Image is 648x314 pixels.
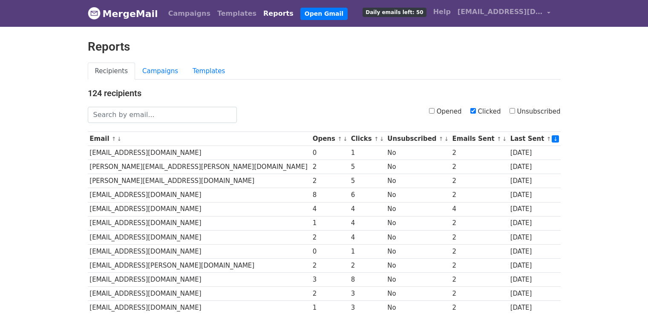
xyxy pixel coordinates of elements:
[450,160,508,174] td: 2
[311,216,349,230] td: 1
[88,174,311,188] td: [PERSON_NAME][EMAIL_ADDRESS][DOMAIN_NAME]
[508,287,561,301] td: [DATE]
[508,160,561,174] td: [DATE]
[497,136,501,142] a: ↑
[386,174,450,188] td: No
[450,258,508,272] td: 2
[311,287,349,301] td: 2
[135,63,185,80] a: Campaigns
[214,5,260,22] a: Templates
[386,244,450,258] td: No
[349,230,386,244] td: 4
[88,160,311,174] td: [PERSON_NAME][EMAIL_ADDRESS][PERSON_NAME][DOMAIN_NAME]
[349,146,386,160] td: 1
[349,216,386,230] td: 4
[454,3,554,23] a: [EMAIL_ADDRESS][DOMAIN_NAME]
[458,7,543,17] span: [EMAIL_ADDRESS][DOMAIN_NAME]
[311,160,349,174] td: 2
[311,273,349,287] td: 3
[508,258,561,272] td: [DATE]
[165,5,214,22] a: Campaigns
[380,136,384,142] a: ↓
[117,136,122,142] a: ↓
[112,136,116,142] a: ↑
[88,7,101,20] img: MergeMail logo
[386,273,450,287] td: No
[386,230,450,244] td: No
[311,230,349,244] td: 2
[88,107,237,123] input: Search by email...
[88,5,158,23] a: MergeMail
[349,174,386,188] td: 5
[386,188,450,202] td: No
[450,174,508,188] td: 2
[552,135,559,143] a: ↓
[88,88,561,98] h4: 124 recipients
[311,146,349,160] td: 0
[386,287,450,301] td: No
[547,136,551,142] a: ↑
[444,136,449,142] a: ↓
[88,188,311,202] td: [EMAIL_ADDRESS][DOMAIN_NAME]
[508,188,561,202] td: [DATE]
[386,160,450,174] td: No
[429,108,435,114] input: Opened
[470,107,501,117] label: Clicked
[386,132,450,146] th: Unsubscribed
[349,273,386,287] td: 8
[450,273,508,287] td: 2
[88,202,311,216] td: [EMAIL_ADDRESS][DOMAIN_NAME]
[508,273,561,287] td: [DATE]
[311,258,349,272] td: 2
[429,107,462,117] label: Opened
[88,230,311,244] td: [EMAIL_ADDRESS][DOMAIN_NAME]
[450,230,508,244] td: 2
[508,244,561,258] td: [DATE]
[439,136,444,142] a: ↑
[260,5,297,22] a: Reports
[508,202,561,216] td: [DATE]
[88,40,561,54] h2: Reports
[508,146,561,160] td: [DATE]
[430,3,454,20] a: Help
[386,202,450,216] td: No
[349,258,386,272] td: 2
[88,244,311,258] td: [EMAIL_ADDRESS][DOMAIN_NAME]
[88,132,311,146] th: Email
[349,202,386,216] td: 4
[450,146,508,160] td: 2
[363,8,426,17] span: Daily emails left: 50
[88,273,311,287] td: [EMAIL_ADDRESS][DOMAIN_NAME]
[311,202,349,216] td: 4
[450,132,508,146] th: Emails Sent
[386,216,450,230] td: No
[88,258,311,272] td: [EMAIL_ADDRESS][PERSON_NAME][DOMAIN_NAME]
[311,188,349,202] td: 8
[349,132,386,146] th: Clicks
[185,63,232,80] a: Templates
[470,108,476,114] input: Clicked
[508,174,561,188] td: [DATE]
[311,174,349,188] td: 2
[502,136,507,142] a: ↓
[386,146,450,160] td: No
[508,230,561,244] td: [DATE]
[88,287,311,301] td: [EMAIL_ADDRESS][DOMAIN_NAME]
[349,244,386,258] td: 1
[359,3,429,20] a: Daily emails left: 50
[343,136,348,142] a: ↓
[349,188,386,202] td: 6
[450,216,508,230] td: 2
[508,216,561,230] td: [DATE]
[337,136,342,142] a: ↑
[349,287,386,301] td: 3
[300,8,348,20] a: Open Gmail
[510,108,515,114] input: Unsubscribed
[311,132,349,146] th: Opens
[88,146,311,160] td: [EMAIL_ADDRESS][DOMAIN_NAME]
[386,258,450,272] td: No
[508,132,561,146] th: Last Sent
[510,107,561,117] label: Unsubscribed
[450,202,508,216] td: 4
[374,136,379,142] a: ↑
